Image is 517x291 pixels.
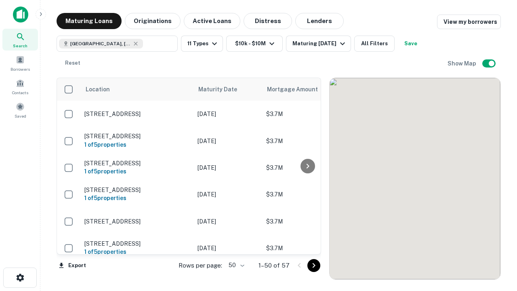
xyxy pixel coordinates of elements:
button: Save your search to get updates of matches that match your search criteria. [398,36,424,52]
iframe: Chat Widget [477,226,517,265]
p: $3.7M [266,217,347,226]
p: [STREET_ADDRESS] [84,186,189,194]
p: $3.7M [266,190,347,199]
h6: 1 of 5 properties [84,194,189,202]
p: [STREET_ADDRESS] [84,133,189,140]
span: Saved [15,113,26,119]
p: [STREET_ADDRESS] [84,240,189,247]
h6: 1 of 5 properties [84,140,189,149]
button: Active Loans [184,13,240,29]
button: Maturing [DATE] [286,36,351,52]
p: [DATE] [198,190,258,199]
button: Originations [125,13,181,29]
p: [DATE] [198,110,258,118]
p: $3.7M [266,163,347,172]
button: All Filters [354,36,395,52]
span: Search [13,42,27,49]
p: [DATE] [198,163,258,172]
h6: 1 of 5 properties [84,167,189,176]
h6: Show Map [448,59,477,68]
img: capitalize-icon.png [13,6,28,23]
p: 1–50 of 57 [258,261,290,270]
h6: 1 of 5 properties [84,247,189,256]
button: Lenders [295,13,344,29]
button: Go to next page [307,259,320,272]
button: $10k - $10M [226,36,283,52]
span: Maturity Date [198,84,248,94]
div: 50 [225,259,246,271]
th: Maturity Date [193,78,262,101]
p: [DATE] [198,244,258,253]
p: [STREET_ADDRESS] [84,160,189,167]
a: Contacts [2,76,38,97]
span: Borrowers [11,66,30,72]
p: [STREET_ADDRESS] [84,218,189,225]
span: Location [85,84,110,94]
span: Mortgage Amount [267,84,328,94]
span: [GEOGRAPHIC_DATA], [GEOGRAPHIC_DATA] [70,40,131,47]
p: [DATE] [198,137,258,145]
th: Mortgage Amount [262,78,351,101]
p: Rows per page: [179,261,222,270]
div: 0 0 [330,78,500,279]
th: Location [80,78,193,101]
a: View my borrowers [437,15,501,29]
button: Distress [244,13,292,29]
button: Maturing Loans [57,13,122,29]
p: $3.7M [266,137,347,145]
a: Borrowers [2,52,38,74]
p: $3.7M [266,110,347,118]
p: $3.7M [266,244,347,253]
span: Contacts [12,89,28,96]
button: 11 Types [181,36,223,52]
p: [DATE] [198,217,258,226]
button: Export [57,259,88,272]
a: Saved [2,99,38,121]
p: [STREET_ADDRESS] [84,110,189,118]
div: Maturing [DATE] [292,39,347,48]
a: Search [2,29,38,51]
button: Reset [60,55,86,71]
